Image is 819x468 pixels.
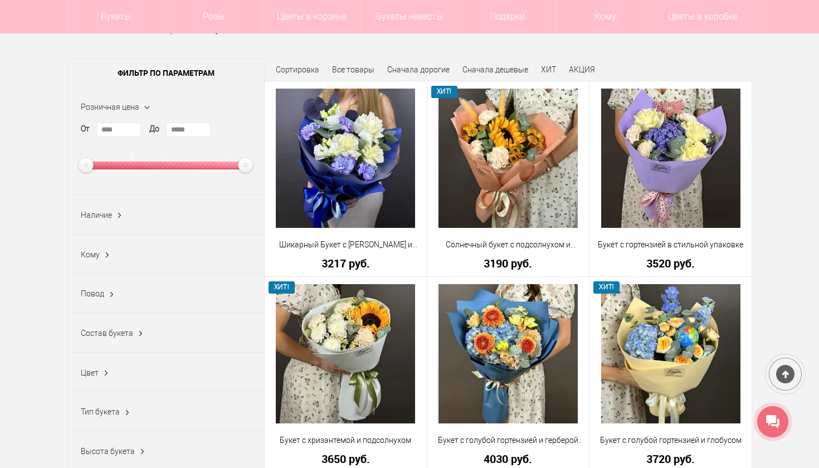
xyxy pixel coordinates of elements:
a: Букет с хризантемой и подсолнухом [272,435,420,446]
a: 3190 руб. [435,257,582,269]
span: Высота букета [81,447,135,456]
a: 3650 руб. [272,453,420,465]
small: 183 товара [254,23,299,50]
a: Сначала дорогие [387,65,450,74]
a: Букет с гортензией в стильной упаковке [597,239,744,251]
label: До [149,123,159,135]
a: 3520 руб. [597,257,744,269]
span: Сортировка [276,65,319,74]
a: 3217 руб. [272,257,420,269]
span: Наличие [81,211,112,220]
img: Шикарный Букет с Розами и Синими Диантусами [276,89,415,228]
a: АКЦИЯ [569,65,595,74]
span: Кому [81,250,100,259]
img: Солнечный букет с подсолнухом и диантусами [438,89,578,228]
span: ХИТ! [269,281,295,293]
label: От [81,123,90,135]
a: Сначала дешевые [462,65,528,74]
a: Все товары [332,65,374,74]
a: Букет с голубой гортензией и глобусом [597,435,744,446]
span: Фильтр по параметрам [67,59,264,87]
a: Шикарный Букет с [PERSON_NAME] и [PERSON_NAME] [272,239,420,251]
a: 4030 руб. [435,453,582,465]
span: Цвет [81,368,99,377]
img: Букет с голубой гортензией и глобусом [601,284,740,423]
a: ХИТ [541,65,556,74]
span: ХИТ! [593,281,620,293]
a: 3720 руб. [597,453,744,465]
span: Тип букета [81,407,120,416]
span: Розничная цена [81,103,139,111]
span: Повод [81,289,104,298]
span: ХИТ! [431,86,457,97]
a: Букет с голубой гортензией и герберой мини [435,435,582,446]
img: Букет с гортензией в стильной упаковке [601,89,740,228]
img: Букет с голубой гортензией и герберой мини [438,284,578,423]
img: Букет с хризантемой и подсолнухом [276,284,415,423]
span: Состав букета [81,329,133,338]
a: Солнечный букет с подсолнухом и диантусами [435,239,582,251]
